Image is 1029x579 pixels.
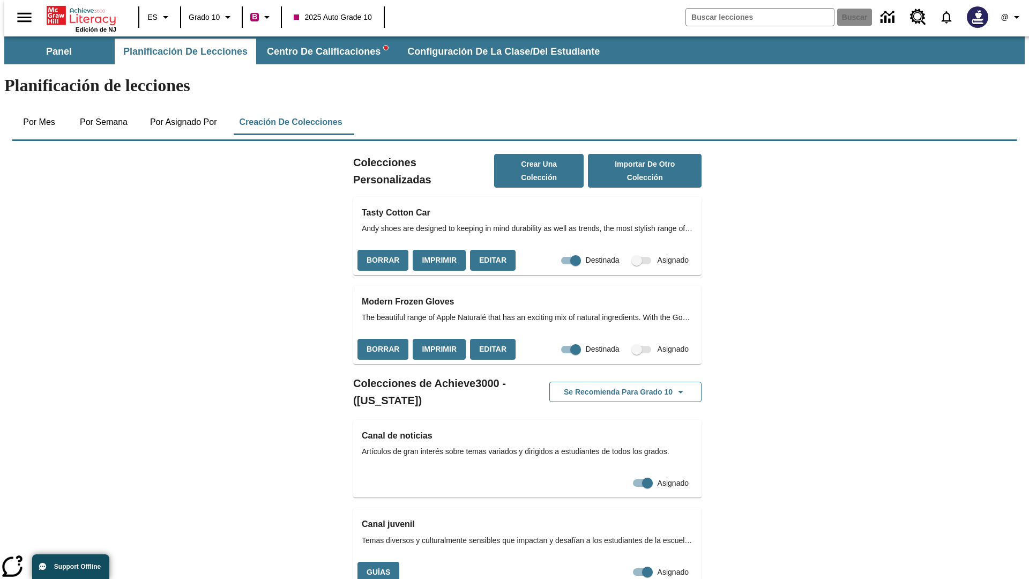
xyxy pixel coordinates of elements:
[362,294,693,309] h3: Modern Frozen Gloves
[353,375,527,409] h2: Colecciones de Achieve3000 - ([US_STATE])
[470,250,516,271] button: Editar
[294,12,371,23] span: 2025 Auto Grade 10
[54,563,101,570] span: Support Offline
[258,39,397,64] button: Centro de calificaciones
[686,9,834,26] input: Buscar campo
[362,428,693,443] h3: Canal de noticias
[353,154,494,188] h2: Colecciones Personalizadas
[12,109,66,135] button: Por mes
[46,46,72,58] span: Panel
[4,76,1025,95] h1: Planificación de lecciones
[47,4,116,33] div: Portada
[413,250,466,271] button: Imprimir, Se abrirá en una ventana nueva
[141,109,226,135] button: Por asignado por
[1001,12,1008,23] span: @
[960,3,995,31] button: Escoja un nuevo avatar
[147,12,158,23] span: ES
[362,312,693,323] span: The beautiful range of Apple Naturalé that has an exciting mix of natural ingredients. With the G...
[76,26,116,33] span: Edición de NJ
[252,10,257,24] span: B
[399,39,608,64] button: Configuración de la clase/del estudiante
[4,39,609,64] div: Subbarra de navegación
[494,154,584,188] button: Crear una colección
[362,535,693,546] span: Temas diversos y culturalmente sensibles que impactan y desafían a los estudiantes de la escuela ...
[9,2,40,33] button: Abrir el menú lateral
[362,517,693,532] h3: Canal juvenil
[246,8,278,27] button: Boost El color de la clase es rojo violeta. Cambiar el color de la clase.
[267,46,388,58] span: Centro de calificaciones
[904,3,933,32] a: Centro de recursos, Se abrirá en una pestaña nueva.
[5,39,113,64] button: Panel
[189,12,220,23] span: Grado 10
[71,109,136,135] button: Por semana
[384,46,388,50] svg: writing assistant alert
[874,3,904,32] a: Centro de información
[549,382,702,403] button: Se recomienda para Grado 10
[586,255,620,266] span: Destinada
[413,339,466,360] button: Imprimir, Se abrirá en una ventana nueva
[357,250,408,271] button: Borrar
[658,344,689,355] span: Asignado
[967,6,988,28] img: Avatar
[658,567,689,578] span: Asignado
[362,223,693,234] span: Andy shoes are designed to keeping in mind durability as well as trends, the most stylish range o...
[362,446,693,457] span: Artículos de gran interés sobre temas variados y dirigidos a estudiantes de todos los grados.
[586,344,620,355] span: Destinada
[933,3,960,31] a: Notificaciones
[123,46,248,58] span: Planificación de lecciones
[658,255,689,266] span: Asignado
[588,154,702,188] button: Importar de otro Colección
[407,46,600,58] span: Configuración de la clase/del estudiante
[115,39,256,64] button: Planificación de lecciones
[184,8,238,27] button: Grado: Grado 10, Elige un grado
[32,554,109,579] button: Support Offline
[47,5,116,26] a: Portada
[143,8,177,27] button: Lenguaje: ES, Selecciona un idioma
[357,339,408,360] button: Borrar
[362,205,693,220] h3: Tasty Cotton Car
[995,8,1029,27] button: Perfil/Configuración
[658,478,689,489] span: Asignado
[470,339,516,360] button: Editar
[4,36,1025,64] div: Subbarra de navegación
[230,109,351,135] button: Creación de colecciones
